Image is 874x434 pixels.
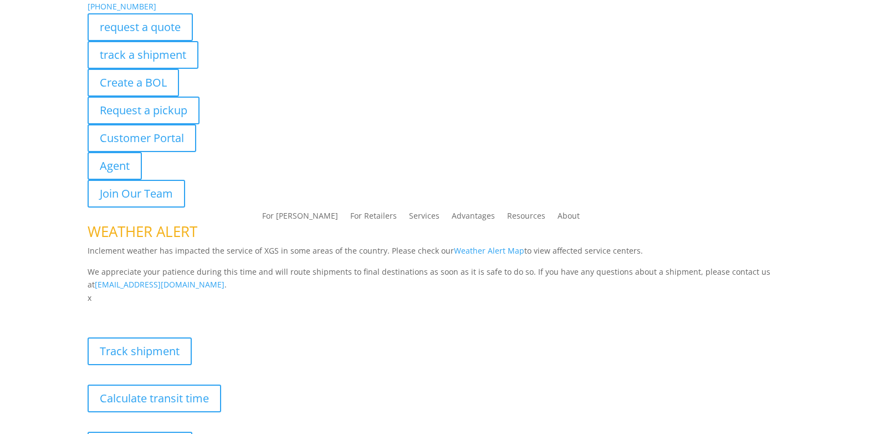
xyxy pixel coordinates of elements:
[88,306,335,317] b: Visibility, transparency, and control for your entire supply chain.
[350,212,397,224] a: For Retailers
[558,212,580,224] a: About
[88,244,787,265] p: Inclement weather has impacted the service of XGS in some areas of the country. Please check our ...
[88,221,197,241] span: WEATHER ALERT
[409,212,439,224] a: Services
[507,212,545,224] a: Resources
[88,1,156,12] a: [PHONE_NUMBER]
[88,180,185,208] a: Join Our Team
[88,41,198,69] a: track a shipment
[88,13,193,41] a: request a quote
[88,291,787,305] p: x
[454,245,524,256] a: Weather Alert Map
[88,265,787,292] p: We appreciate your patience during this time and will route shipments to final destinations as so...
[88,97,200,124] a: Request a pickup
[88,337,192,365] a: Track shipment
[88,124,196,152] a: Customer Portal
[95,279,224,290] a: [EMAIL_ADDRESS][DOMAIN_NAME]
[88,69,179,97] a: Create a BOL
[88,385,221,412] a: Calculate transit time
[452,212,495,224] a: Advantages
[88,152,142,180] a: Agent
[262,212,338,224] a: For [PERSON_NAME]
